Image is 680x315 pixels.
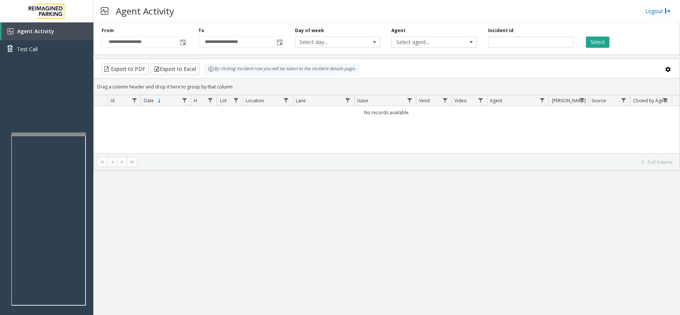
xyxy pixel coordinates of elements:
a: Video Filter Menu [475,95,485,105]
span: Lane [296,97,306,104]
h3: Agent Activity [112,2,178,20]
span: Toggle popup [275,37,283,47]
img: 'icon' [7,28,13,34]
img: infoIcon.svg [208,66,214,72]
a: Id Filter Menu [129,95,139,105]
span: Date [144,97,154,104]
a: Location Filter Menu [281,95,291,105]
span: Sortable [156,98,162,104]
button: Select [586,37,609,48]
span: Toggle popup [178,37,187,47]
label: From [102,27,114,34]
span: Test Call [17,45,38,53]
a: Lane Filter Menu [343,95,353,105]
a: Agent Activity [1,22,93,40]
span: Agent [490,97,502,104]
span: Issue [357,97,368,104]
span: Lot [220,97,227,104]
a: Vend Filter Menu [440,95,450,105]
td: No records available. [94,106,680,119]
label: Agent [391,27,406,34]
span: Location [246,97,264,104]
label: Incident Id [488,27,513,34]
div: Data table [94,95,680,153]
div: By clicking Incident row you will be taken to the incident details page. [204,63,360,75]
button: Export to Excel [150,63,199,75]
label: Day of week [295,27,324,34]
a: Source Filter Menu [618,95,628,105]
span: Closed by Agent [633,97,668,104]
a: Lot Filter Menu [231,95,241,105]
a: Issue Filter Menu [404,95,414,105]
img: logout [665,7,671,15]
kendo-pager-info: 0 - 0 of 0 items [142,159,672,165]
span: Id [111,97,115,104]
span: Select agent... [392,37,459,47]
a: H Filter Menu [205,95,215,105]
button: Export to PDF [102,63,149,75]
span: Agent Activity [17,28,54,35]
div: Drag a column header and drop it here to group by that column [94,80,680,93]
span: Vend [419,97,430,104]
span: H [194,97,197,104]
span: Source [591,97,606,104]
label: To [198,27,204,34]
a: Parker Filter Menu [577,95,587,105]
span: Select day... [295,37,363,47]
a: Closed by Agent Filter Menu [660,95,670,105]
a: Logout [645,7,671,15]
a: Date Filter Menu [179,95,189,105]
img: pageIcon [101,2,108,20]
span: Video [454,97,467,104]
a: Agent Filter Menu [537,95,547,105]
span: [PERSON_NAME] [552,97,586,104]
